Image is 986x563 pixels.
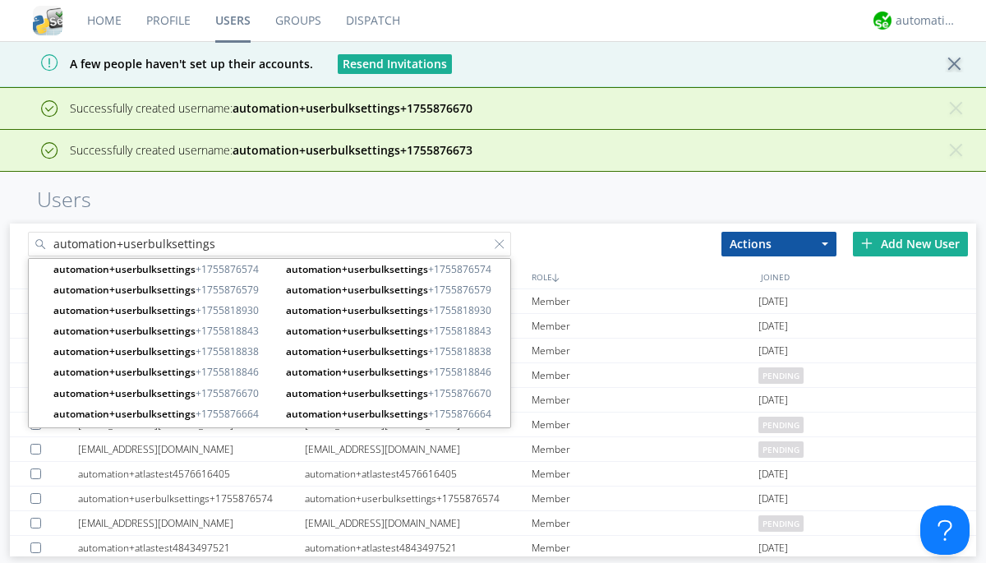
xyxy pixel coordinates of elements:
[53,386,196,400] strong: automation+userbulksettings
[53,302,274,318] span: +1755818930
[53,364,274,380] span: +1755818846
[758,388,788,413] span: [DATE]
[305,511,532,535] div: [EMAIL_ADDRESS][DOMAIN_NAME]
[286,283,428,297] strong: automation+userbulksettings
[286,261,506,277] span: +1755876574
[53,303,196,317] strong: automation+userbulksettings
[286,364,506,380] span: +1755818846
[10,511,976,536] a: [EMAIL_ADDRESS][DOMAIN_NAME][EMAIL_ADDRESS][DOMAIN_NAME]Memberpending
[286,344,506,359] span: +1755818838
[758,487,788,511] span: [DATE]
[532,289,758,313] div: Member
[286,385,506,401] span: +1755876670
[10,314,976,339] a: automation+atlastest4624030038automation+atlastest4624030038Member[DATE]
[286,323,506,339] span: +1755818843
[286,282,506,298] span: +1755876579
[10,462,976,487] a: automation+atlastest4576616405automation+atlastest4576616405Member[DATE]
[305,536,532,560] div: automation+atlastest4843497521
[53,344,274,359] span: +1755818838
[233,142,472,158] strong: automation+userbulksettings+1755876673
[532,437,758,461] div: Member
[758,462,788,487] span: [DATE]
[10,339,976,363] a: automation+atlastest5867955955automation+atlastest5867955955Member[DATE]
[286,427,506,442] span: +1755818925
[53,385,274,401] span: +1755876670
[896,12,957,29] div: automation+atlas
[286,344,428,358] strong: automation+userbulksettings
[338,54,452,74] button: Resend Invitations
[53,324,196,338] strong: automation+userbulksettings
[286,386,428,400] strong: automation+userbulksettings
[53,282,274,298] span: +1755876579
[286,406,506,422] span: +1755876664
[758,441,804,458] span: pending
[532,339,758,362] div: Member
[721,232,836,256] button: Actions
[853,232,968,256] div: Add New User
[532,363,758,387] div: Member
[53,407,196,421] strong: automation+userbulksettings
[78,511,305,535] div: [EMAIL_ADDRESS][DOMAIN_NAME]
[12,56,313,72] span: A few people haven't set up their accounts.
[53,283,196,297] strong: automation+userbulksettings
[53,427,274,442] span: +1755818925
[10,289,976,314] a: automation+usereditprofile+1755819156automation+usereditprofile+1755819156Member[DATE]
[532,511,758,535] div: Member
[233,100,472,116] strong: automation+userbulksettings+1755876670
[758,536,788,561] span: [DATE]
[873,12,892,30] img: d2d01cd9b4174d08988066c6d424eccd
[528,265,757,288] div: ROLE
[286,365,428,379] strong: automation+userbulksettings
[920,505,970,555] iframe: Toggle Customer Support
[70,100,472,116] span: Successfully created username:
[532,487,758,510] div: Member
[305,487,532,510] div: automation+userbulksettings+1755876574
[758,515,804,532] span: pending
[305,437,532,461] div: [EMAIL_ADDRESS][DOMAIN_NAME]
[10,487,976,511] a: automation+userbulksettings+1755876574automation+userbulksettings+1755876574Member[DATE]
[286,302,506,318] span: +1755818930
[53,323,274,339] span: +1755818843
[286,324,428,338] strong: automation+userbulksettings
[286,303,428,317] strong: automation+userbulksettings
[286,262,428,276] strong: automation+userbulksettings
[758,314,788,339] span: [DATE]
[53,344,196,358] strong: automation+userbulksettings
[286,407,428,421] strong: automation+userbulksettings
[53,406,274,422] span: +1755876664
[757,265,986,288] div: JOINED
[861,238,873,249] img: plus.svg
[10,363,976,388] a: No name[EMAIL_ADDRESS][DOMAIN_NAME]Memberpending
[78,462,305,486] div: automation+atlastest4576616405
[70,142,472,158] span: Successfully created username:
[10,388,976,413] a: automation+atlastest4739868024automation+atlastest4739868024Member[DATE]
[758,367,804,384] span: pending
[758,417,804,433] span: pending
[78,536,305,560] div: automation+atlastest4843497521
[33,6,62,35] img: cddb5a64eb264b2086981ab96f4c1ba7
[10,536,976,561] a: automation+atlastest4843497521automation+atlastest4843497521Member[DATE]
[532,314,758,338] div: Member
[78,437,305,461] div: [EMAIL_ADDRESS][DOMAIN_NAME]
[532,462,758,486] div: Member
[28,232,511,256] input: Search users
[532,536,758,560] div: Member
[10,413,976,437] a: [EMAIL_ADDRESS][DOMAIN_NAME][EMAIL_ADDRESS][DOMAIN_NAME]Memberpending
[305,462,532,486] div: automation+atlastest4576616405
[53,365,196,379] strong: automation+userbulksettings
[53,262,196,276] strong: automation+userbulksettings
[758,289,788,314] span: [DATE]
[758,339,788,363] span: [DATE]
[10,437,976,462] a: [EMAIL_ADDRESS][DOMAIN_NAME][EMAIL_ADDRESS][DOMAIN_NAME]Memberpending
[78,487,305,510] div: automation+userbulksettings+1755876574
[53,261,274,277] span: +1755876574
[532,413,758,436] div: Member
[532,388,758,412] div: Member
